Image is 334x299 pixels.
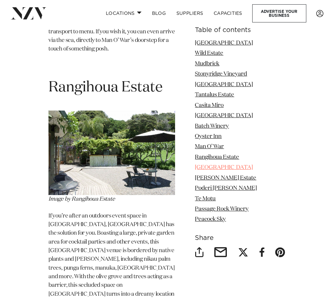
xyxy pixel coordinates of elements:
a: Te Motu [195,196,216,202]
a: [PERSON_NAME] Estate [195,175,256,181]
h6: Share [195,235,286,242]
a: Capacities [208,6,248,20]
a: Man O’ War [195,144,224,149]
a: Batch Winery [195,123,229,129]
a: Passage Rock Winery [195,206,249,212]
a: Oyster Inn [195,134,222,139]
a: Stonyridge Vineyard [195,71,247,77]
a: Advertise your business [252,4,306,22]
a: Mudbrick [195,61,219,67]
a: Poderi [PERSON_NAME] [195,185,257,191]
h6: Table of contents [195,27,286,34]
span: Rangihoua Estate [48,80,163,95]
a: [GEOGRAPHIC_DATA] [195,40,253,46]
a: [GEOGRAPHIC_DATA] [195,165,253,170]
a: Tantalus Estate [195,92,234,98]
a: BLOG [147,6,171,20]
a: Locations [101,6,147,20]
a: Peacock Sky [195,216,226,222]
a: Casita Miro [195,103,224,108]
span: Image by Rangihoua Estate [48,196,115,202]
a: Wild Estate [195,50,223,56]
a: [GEOGRAPHIC_DATA] [195,113,253,118]
img: nzv-logo.png [11,7,46,19]
a: SUPPLIERS [171,6,208,20]
a: [GEOGRAPHIC_DATA] [195,82,253,87]
a: Rangihoua Estate [195,154,239,160]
